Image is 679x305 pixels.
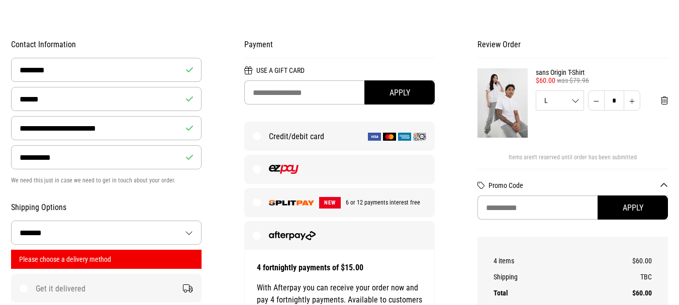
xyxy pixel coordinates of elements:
button: Apply [364,80,435,105]
input: Quantity [604,90,624,111]
td: TBC [603,269,652,285]
th: Total [494,285,603,301]
select: Country [12,221,201,244]
span: $60.00 [536,76,555,84]
button: Promo Code [489,181,668,189]
input: Last Name [11,87,202,111]
div: Please choose a delivery method [11,250,202,269]
label: Credit/debit card [245,122,435,150]
div: Items aren't reserved until order has been submitted [477,154,668,169]
span: was $79.96 [557,76,589,84]
button: Open LiveChat chat widget [8,4,38,34]
h2: Contact Information [11,40,202,50]
img: sans Origin T-Shirt [477,68,528,138]
input: Email Address [11,116,202,140]
h2: Shipping Options [11,202,202,213]
img: Afterpay [269,231,316,240]
th: 4 items [494,253,603,269]
input: Promo Code [477,195,668,220]
span: 6 or 12 payments interest free [341,199,420,206]
button: Remove from cart [653,90,676,111]
h2: Use a Gift Card [244,66,435,80]
td: $60.00 [603,253,652,269]
input: First Name [11,58,202,82]
img: SPLITPAY [269,200,314,206]
button: Increase quantity [624,90,640,111]
h2: Review Order [477,40,668,58]
span: NEW [319,197,341,209]
p: We need this just in case we need to get in touch about your order. [11,174,202,186]
img: Q Card [413,133,426,141]
strong: 4 fortnightly payments of $15.00 [257,263,363,272]
button: Apply [598,195,668,220]
img: Visa [368,133,381,141]
button: Decrease quantity [588,90,605,111]
img: American Express [398,133,411,141]
img: EZPAY [269,165,299,174]
img: Mastercard [383,133,396,141]
input: Phone [11,145,202,169]
span: L [536,97,584,104]
td: $60.00 [603,285,652,301]
h2: Payment [244,40,435,58]
a: sans Origin T-Shirt [536,68,668,76]
label: Get it delivered [12,274,202,302]
th: Shipping [494,269,603,285]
